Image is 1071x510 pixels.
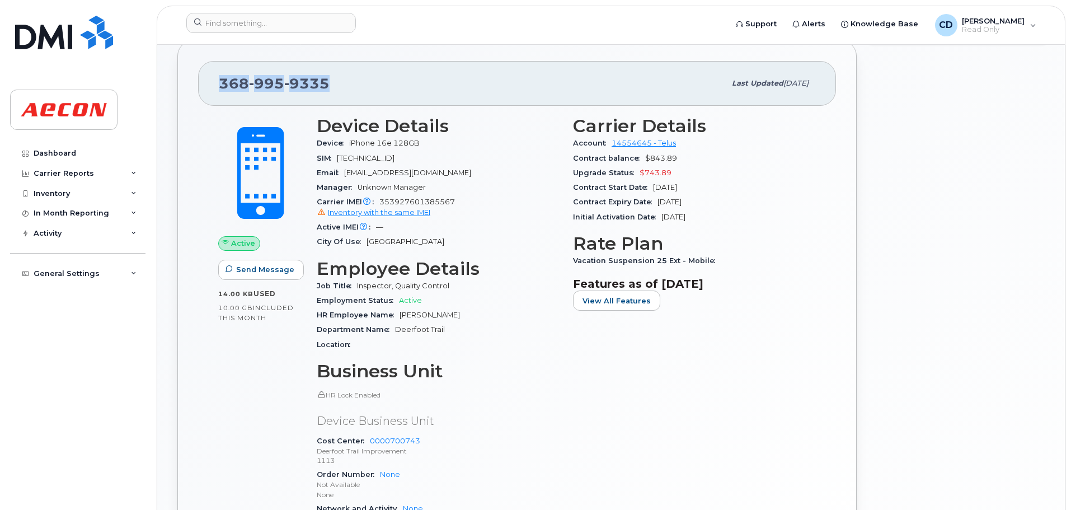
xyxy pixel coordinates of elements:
[249,75,284,92] span: 995
[317,413,560,429] p: Device Business Unit
[317,340,356,349] span: Location
[218,303,294,322] span: included this month
[640,169,671,177] span: $743.89
[833,13,926,35] a: Knowledge Base
[939,18,953,32] span: CD
[927,14,1044,36] div: Cara Dato
[253,289,276,298] span: used
[367,237,444,246] span: [GEOGRAPHIC_DATA]
[962,25,1025,34] span: Read Only
[317,198,379,206] span: Carrier IMEI
[317,282,357,290] span: Job Title
[317,437,370,445] span: Cost Center
[583,296,651,306] span: View All Features
[219,75,330,92] span: 368
[732,79,783,87] span: Last updated
[400,311,460,319] span: [PERSON_NAME]
[344,169,471,177] span: [EMAIL_ADDRESS][DOMAIN_NAME]
[317,456,560,465] p: 1113
[349,139,420,147] span: iPhone 16e 128GB
[317,223,376,231] span: Active IMEI
[785,13,833,35] a: Alerts
[370,437,420,445] a: 0000700743
[317,296,399,305] span: Employment Status
[745,18,777,30] span: Support
[317,311,400,319] span: HR Employee Name
[612,139,676,147] a: 14554645 - Telus
[573,116,816,136] h3: Carrier Details
[376,223,383,231] span: —
[395,325,445,334] span: Deerfoot Trail
[317,139,349,147] span: Device
[186,13,356,33] input: Find something...
[661,213,685,221] span: [DATE]
[317,446,560,456] p: Deerfoot Trail Improvement
[218,304,253,312] span: 10.00 GB
[317,154,337,162] span: SIM
[317,490,560,499] p: None
[851,18,918,30] span: Knowledge Base
[317,259,560,279] h3: Employee Details
[802,18,825,30] span: Alerts
[328,208,430,217] span: Inventory with the same IMEI
[317,325,395,334] span: Department Name
[231,238,255,249] span: Active
[317,480,560,489] p: Not Available
[218,260,304,280] button: Send Message
[317,237,367,246] span: City Of Use
[317,198,560,218] span: 353927601385567
[337,154,394,162] span: [TECHNICAL_ID]
[573,154,645,162] span: Contract balance
[218,290,253,298] span: 14.00 KB
[645,154,677,162] span: $843.89
[573,169,640,177] span: Upgrade Status
[573,213,661,221] span: Initial Activation Date
[380,470,400,479] a: None
[728,13,785,35] a: Support
[317,116,560,136] h3: Device Details
[317,169,344,177] span: Email
[399,296,422,305] span: Active
[962,16,1025,25] span: [PERSON_NAME]
[317,390,560,400] p: HR Lock Enabled
[317,470,380,479] span: Order Number
[573,291,660,311] button: View All Features
[653,183,677,191] span: [DATE]
[317,361,560,381] h3: Business Unit
[657,198,682,206] span: [DATE]
[284,75,330,92] span: 9335
[573,277,816,291] h3: Features as of [DATE]
[358,183,426,191] span: Unknown Manager
[236,264,294,275] span: Send Message
[573,139,612,147] span: Account
[573,256,721,265] span: Vacation Suspension 25 Ext - Mobile
[357,282,449,290] span: Inspector, Quality Control
[783,79,809,87] span: [DATE]
[317,208,430,217] a: Inventory with the same IMEI
[573,198,657,206] span: Contract Expiry Date
[573,233,816,254] h3: Rate Plan
[317,183,358,191] span: Manager
[573,183,653,191] span: Contract Start Date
